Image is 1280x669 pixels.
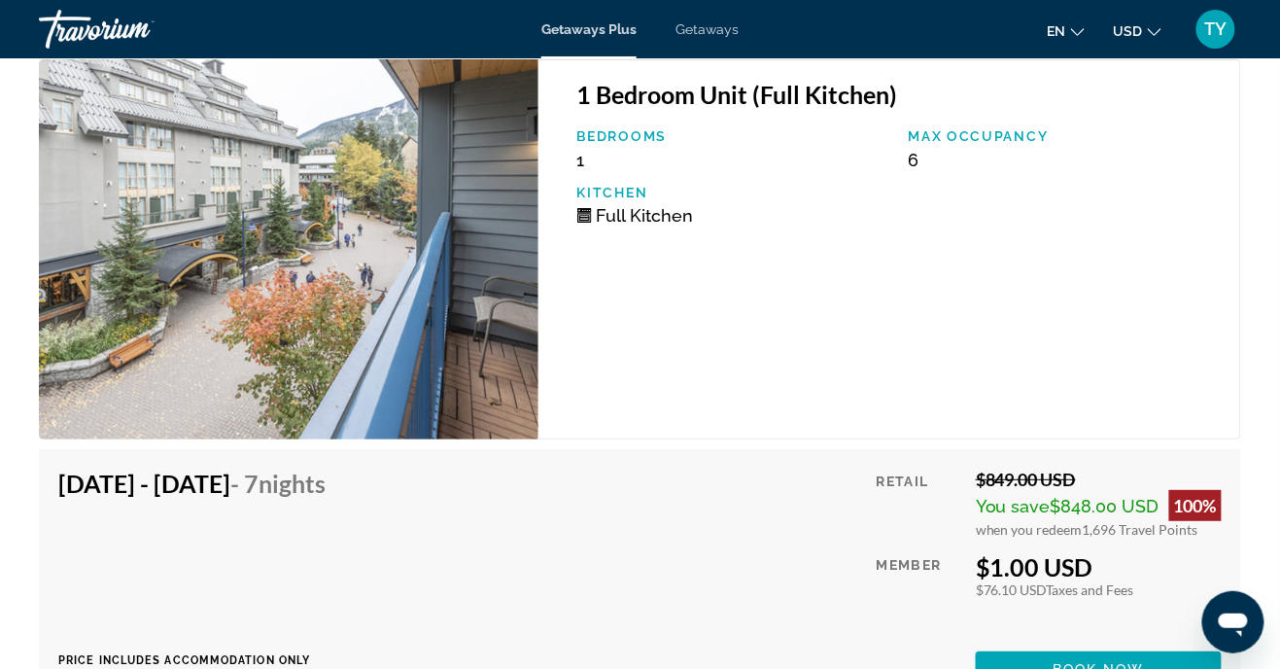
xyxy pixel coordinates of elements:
div: $1.00 USD [976,552,1222,581]
span: - 7 [230,469,326,498]
span: when you redeem [976,521,1083,538]
span: TY [1205,19,1228,39]
button: User Menu [1191,9,1241,50]
span: 1 [577,150,585,170]
h3: 1 Bedroom Unit (Full Kitchen) [577,80,1221,109]
span: Full Kitchen [597,205,694,226]
h4: [DATE] - [DATE] [58,469,326,498]
a: Getaways Plus [541,21,637,37]
div: Member [877,552,961,637]
div: 100% [1169,490,1222,521]
span: $848.00 USD [1051,496,1159,516]
img: Village Gate House [39,59,538,440]
p: Price includes accommodation only [58,654,340,667]
span: Taxes and Fees [1047,581,1134,598]
a: Getaways [675,21,739,37]
span: Nights [259,469,326,498]
span: 1,696 Travel Points [1083,521,1198,538]
span: USD [1114,23,1143,39]
p: Bedrooms [577,128,889,144]
span: en [1048,23,1066,39]
a: Travorium [39,4,233,54]
button: Change currency [1114,17,1161,45]
p: Max Occupancy [909,128,1221,144]
span: You save [976,496,1051,516]
div: Retail [877,469,961,538]
button: Change language [1048,17,1085,45]
iframe: Button to launch messaging window [1202,591,1264,653]
span: 6 [909,150,919,170]
p: Kitchen [577,185,889,200]
div: $76.10 USD [976,581,1222,598]
div: $849.00 USD [976,469,1222,490]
